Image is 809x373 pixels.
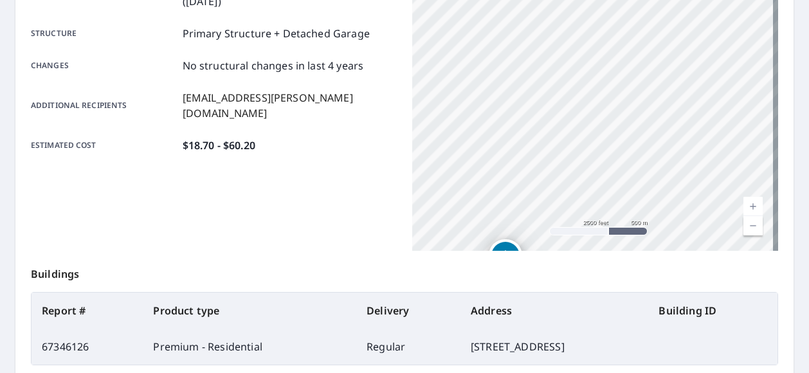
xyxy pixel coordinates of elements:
[460,293,648,329] th: Address
[489,239,522,279] div: Dropped pin, building 1, Residential property, 17748 Nokota Ave Hudson, FL 34667
[183,90,397,121] p: [EMAIL_ADDRESS][PERSON_NAME][DOMAIN_NAME]
[183,138,255,153] p: $18.70 - $60.20
[31,90,177,121] p: Additional recipients
[356,329,460,365] td: Regular
[143,329,356,365] td: Premium - Residential
[143,293,356,329] th: Product type
[183,58,364,73] p: No structural changes in last 4 years
[31,26,177,41] p: Structure
[648,293,777,329] th: Building ID
[32,329,143,365] td: 67346126
[32,293,143,329] th: Report #
[356,293,460,329] th: Delivery
[31,58,177,73] p: Changes
[31,138,177,153] p: Estimated cost
[183,26,370,41] p: Primary Structure + Detached Garage
[743,216,763,235] a: Current Level 14, Zoom Out
[743,197,763,216] a: Current Level 14, Zoom In
[31,251,778,292] p: Buildings
[460,329,648,365] td: [STREET_ADDRESS]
